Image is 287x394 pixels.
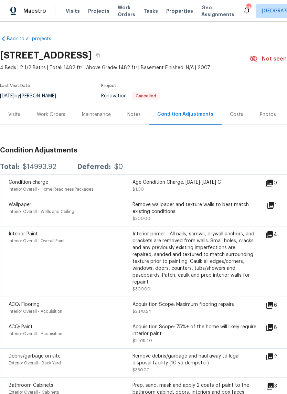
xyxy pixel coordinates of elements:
span: Work Orders [118,4,135,18]
span: Visits [66,8,80,14]
button: Copy Address [92,49,104,62]
span: $2,178.54 [132,309,151,313]
span: Projects [88,8,109,14]
span: Project [101,84,116,88]
div: $14993.92 [23,163,56,170]
div: Remove wallpaper and texture walls to best match existing conditions [132,201,256,215]
div: Maintenance [82,111,111,118]
div: Age Condition Charge: [DATE]-[DATE] C [132,179,256,186]
div: Interior primer - All nails, screws, drywall anchors, and brackets are removed from walls. Small ... [132,231,256,286]
span: Interior Overall - Acquisition [9,309,62,313]
span: Exterior Overall - Back Yard [9,361,61,365]
span: Maestro [23,8,46,14]
span: $300.00 [132,287,150,291]
span: Debris/garbage on site [9,354,61,359]
div: Acquisition Scope: Maximum flooring repairs [132,301,256,308]
span: Interior Overall - Acquisition [9,332,62,336]
span: Tasks [143,9,158,13]
div: Remove debris/garbage and haul away to legal disposal facility (10 yd dumpster) [132,353,256,366]
div: Work Orders [37,111,65,118]
div: Notes [127,111,141,118]
div: Photos [260,111,276,118]
span: ACQ: Paint [9,324,33,329]
div: Condition Adjustments [157,111,213,118]
div: Acquisition Scope: 75%+ of the home will likely require interior paint [132,323,256,337]
div: Visits [8,111,20,118]
span: Condition charge [9,180,48,185]
span: $350.00 [132,368,150,372]
span: Wallpaper [9,202,31,207]
span: Interior Paint [9,232,38,236]
span: Interior Overall - Overall Paint [9,239,65,243]
span: $1.00 [132,187,144,191]
span: Geo Assignments [201,4,234,18]
span: Cancelled [133,94,159,98]
div: Costs [230,111,243,118]
span: $2,519.40 [132,339,152,343]
span: Properties [166,8,193,14]
span: ACQ: Flooring [9,302,40,307]
span: $200.00 [132,216,150,221]
span: Renovation [101,94,160,98]
div: $0 [114,163,123,170]
span: Interior Overall - Home Readiness Packages [9,187,93,191]
span: Interior Overall - Walls and Ceiling [9,210,74,214]
div: 96 [246,4,251,11]
span: Bathroom Cabinets [9,383,53,388]
div: Deferred: [77,163,111,170]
